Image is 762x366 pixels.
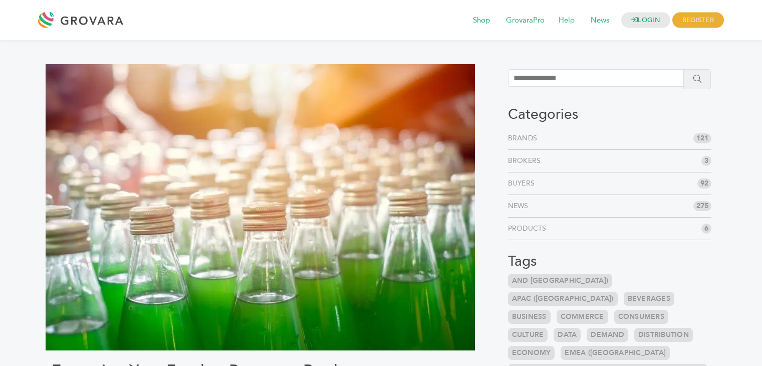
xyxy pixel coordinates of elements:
[466,15,497,26] a: Shop
[508,328,548,342] a: Culture
[466,11,497,30] span: Shop
[508,346,555,360] a: Economy
[554,328,581,342] a: Data
[499,15,552,26] a: GrovaraPro
[508,292,618,306] a: APAC ([GEOGRAPHIC_DATA])
[508,201,533,211] a: News
[624,292,674,306] a: Beverages
[621,13,670,28] a: LOGIN
[587,328,628,342] a: Demand
[697,178,711,189] span: 92
[508,253,711,270] h3: Tags
[499,11,552,30] span: GrovaraPro
[614,310,668,324] a: Consumers
[634,328,693,342] a: Distribution
[693,201,711,211] span: 275
[508,133,542,143] a: Brands
[693,133,711,143] span: 121
[508,310,551,324] a: Business
[701,224,711,234] span: 6
[701,156,711,166] span: 3
[552,11,582,30] span: Help
[508,224,551,234] a: Products
[508,274,613,288] a: and [GEOGRAPHIC_DATA])
[584,15,616,26] a: News
[508,156,545,166] a: Brokers
[552,15,582,26] a: Help
[584,11,616,30] span: News
[672,13,724,28] span: REGISTER
[508,178,539,189] a: Buyers
[508,106,711,123] h3: Categories
[557,310,608,324] a: Commerce
[561,346,670,360] a: EMEA ([GEOGRAPHIC_DATA]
